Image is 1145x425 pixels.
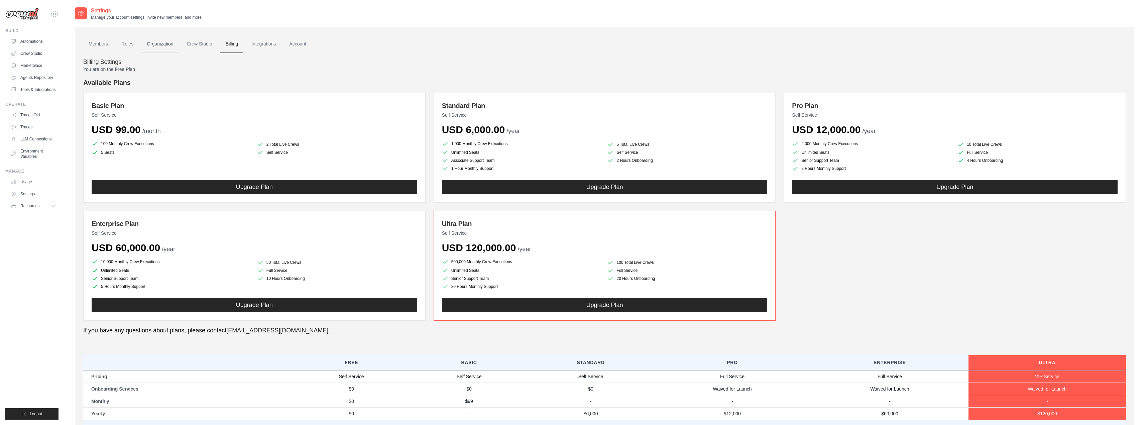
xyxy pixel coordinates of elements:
h3: Standard Plan [442,101,768,110]
a: LLM Connections [8,134,59,144]
span: Resources [20,203,39,209]
li: Unlimited Seats [442,149,602,156]
a: Traces [8,122,59,132]
li: Associate Support Team [442,157,602,164]
button: Upgrade Plan [92,180,417,194]
td: $99 [410,395,528,407]
li: 2 Hours Onboarding [607,157,767,164]
a: Agents Repository [8,72,59,83]
td: Full Service [654,370,811,383]
td: Self Service [528,370,654,383]
td: $120,000 [968,407,1126,420]
li: 5 Total Live Crews [607,141,767,148]
a: Crew Studio [8,48,59,59]
td: VIP Service [968,370,1126,383]
li: Self Service [257,149,417,156]
li: 20 Hours Monthly Support [442,283,602,290]
span: USD 6,000.00 [442,124,505,135]
a: Automations [8,36,59,47]
li: Unlimited Seats [92,267,252,274]
h3: Ultra Plan [442,219,768,228]
th: Basic [410,355,528,370]
td: $0 [293,407,410,420]
span: /year [518,246,531,252]
li: 1 Hour Monthly Support [442,165,602,172]
span: /month [142,128,161,134]
td: Pricing [83,370,293,383]
span: USD 60,000.00 [92,242,160,253]
td: $0 [293,395,410,407]
p: Self Service [92,230,417,236]
h3: Enterprise Plan [92,219,417,228]
h4: Billing Settings [83,59,1126,66]
a: Usage [8,177,59,187]
td: Self Service [410,370,528,383]
li: 10 Total Live Crews [957,141,1118,148]
span: USD 120,000.00 [442,242,516,253]
li: 1,000 Monthly Crew Executions [442,140,602,148]
div: Manage [5,169,59,174]
button: Upgrade Plan [442,298,768,312]
td: - [654,395,811,407]
button: Upgrade Plan [92,298,417,312]
li: 2 Hours Monthly Support [792,165,952,172]
th: Enterprise [811,355,968,370]
p: Self Service [792,112,1118,118]
button: Resources [8,201,59,211]
p: Self Service [442,112,768,118]
a: [EMAIL_ADDRESS][DOMAIN_NAME] [226,327,328,334]
li: Full Service [257,267,417,274]
th: Standard [528,355,654,370]
span: USD 12,000.00 [792,124,861,135]
a: Billing [220,35,243,53]
td: $60,000 [811,407,968,420]
li: 2,000 Monthly Crew Executions [792,140,952,148]
iframe: Chat Widget [1112,393,1145,425]
li: 10,000 Monthly Crew Executions [92,258,252,266]
li: Senior Support Team [792,157,952,164]
li: Senior Support Team [92,275,252,282]
li: 20 Hours Onboarding [607,275,767,282]
li: Self Service [607,149,767,156]
p: Self Service [92,112,417,118]
button: Upgrade Plan [792,180,1118,194]
li: 2 Total Live Crews [257,141,417,148]
li: 100 Monthly Crew Executions [92,140,252,148]
td: Waived for Launch [654,383,811,395]
button: Logout [5,408,59,420]
li: Senior Support Team [442,275,602,282]
li: 100 Total Live Crews [607,259,767,266]
td: Monthly [83,395,293,407]
a: Organization [141,35,179,53]
p: Manage your account settings, invite new members, and more. [91,15,203,20]
span: /year [862,128,876,134]
div: Widget de chat [1112,393,1145,425]
p: Self Service [442,230,768,236]
img: Logo [5,8,39,20]
td: - [811,395,968,407]
li: 5 Seats [92,149,252,156]
th: Pro [654,355,811,370]
a: Settings [8,189,59,199]
td: $0 [293,383,410,395]
td: Self Service [293,370,410,383]
td: Full Service [811,370,968,383]
td: Waived for Launch [811,383,968,395]
h2: Settings [91,7,203,15]
h3: Basic Plan [92,101,417,110]
td: $0 [528,383,654,395]
div: Build [5,28,59,33]
td: $0 [410,383,528,395]
td: - [528,395,654,407]
a: Tools & Integrations [8,84,59,95]
a: Crew Studio [182,35,218,53]
li: Full Service [607,267,767,274]
p: If you have any questions about plans, please contact . [83,326,1126,335]
td: - [968,395,1126,407]
li: 5 Hours Monthly Support [92,283,252,290]
a: Roles [116,35,139,53]
a: Integrations [246,35,281,53]
li: 10 Hours Onboarding [257,275,417,282]
li: 4 Hours Onboarding [957,157,1118,164]
span: /year [162,246,175,252]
